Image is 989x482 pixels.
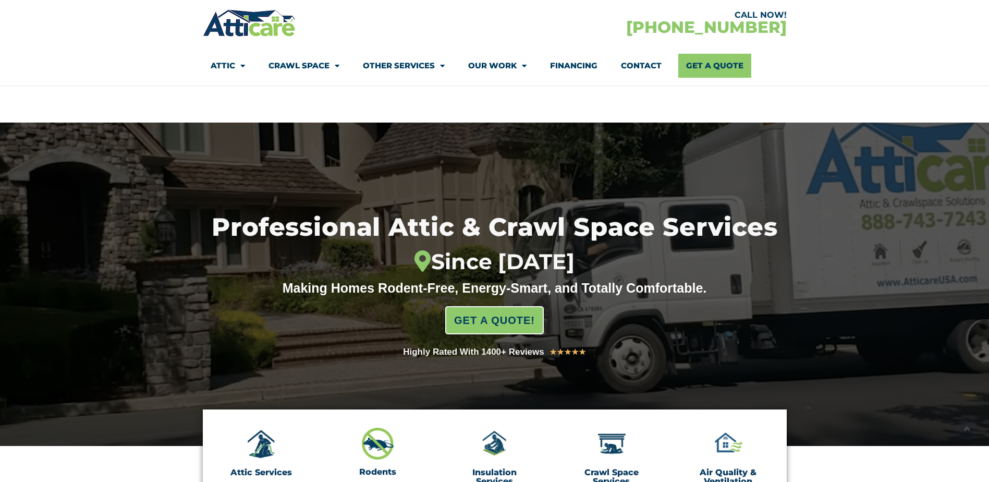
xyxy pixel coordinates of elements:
div: Highly Rated With 1400+ Reviews [403,345,544,359]
a: Get A Quote [678,54,751,78]
a: Attic Services [230,467,292,477]
span: GET A QUOTE! [454,310,535,331]
a: Our Work [468,54,527,78]
i: ★ [564,345,571,359]
a: Rodents [359,467,396,477]
div: Making Homes Rodent-Free, Energy-Smart, and Totally Comfortable. [263,280,727,296]
a: GET A QUOTE! [445,306,544,334]
a: Attic [211,54,245,78]
div: Since [DATE] [154,249,836,275]
i: ★ [579,345,586,359]
i: ★ [571,345,579,359]
a: Contact [621,54,662,78]
i: ★ [550,345,557,359]
a: Crawl Space [268,54,339,78]
i: ★ [557,345,564,359]
a: Financing [550,54,597,78]
div: 5/5 [550,345,586,359]
nav: Menu [211,54,779,78]
div: CALL NOW! [495,11,787,19]
a: Other Services [363,54,445,78]
h1: Professional Attic & Crawl Space Services [154,215,836,275]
